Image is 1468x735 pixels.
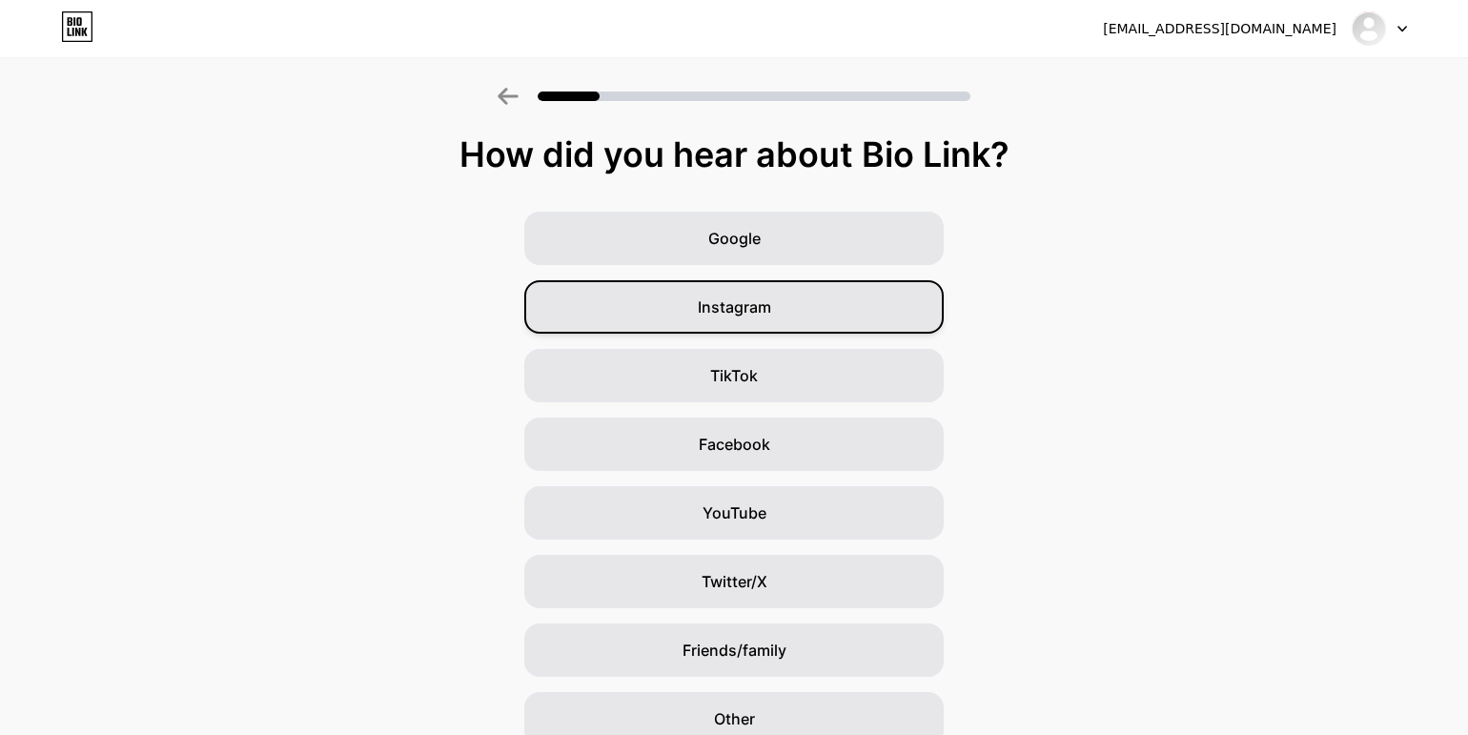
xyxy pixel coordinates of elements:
span: Google [708,227,761,250]
span: YouTube [703,501,766,524]
span: Friends/family [683,639,786,662]
span: Other [714,707,755,730]
span: TikTok [710,364,758,387]
div: [EMAIL_ADDRESS][DOMAIN_NAME] [1103,19,1336,39]
span: Facebook [699,433,770,456]
span: Twitter/X [702,570,767,593]
span: Instagram [698,296,771,318]
img: La Colmena Elocoyan [1351,10,1387,47]
div: How did you hear about Bio Link? [10,135,1458,174]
